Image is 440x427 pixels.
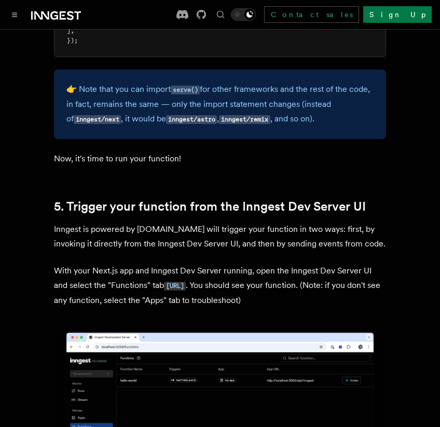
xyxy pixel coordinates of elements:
[219,115,270,124] code: inngest/remix
[66,82,374,127] p: 👉 Note that you can import for other frameworks and the rest of the code, in fact, remains the sa...
[54,222,386,251] p: Inngest is powered by [DOMAIN_NAME] will trigger your function in two ways: first, by invoking it...
[171,84,200,94] a: serve()
[363,6,432,23] a: Sign Up
[231,8,256,21] button: Toggle dark mode
[8,8,21,21] button: Toggle navigation
[164,282,186,291] code: [URL]
[71,27,74,34] span: ,
[67,37,78,44] span: });
[164,280,186,290] a: [URL]
[214,8,227,21] button: Find something...
[74,115,121,124] code: inngest/next
[67,27,71,34] span: ]
[166,115,217,124] code: inngest/astro
[264,6,359,23] a: Contact sales
[54,264,386,308] p: With your Next.js app and Inngest Dev Server running, open the Inngest Dev Server UI and select t...
[54,151,386,166] p: Now, it's time to run your function!
[54,199,366,214] a: 5. Trigger your function from the Inngest Dev Server UI
[171,86,200,94] code: serve()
